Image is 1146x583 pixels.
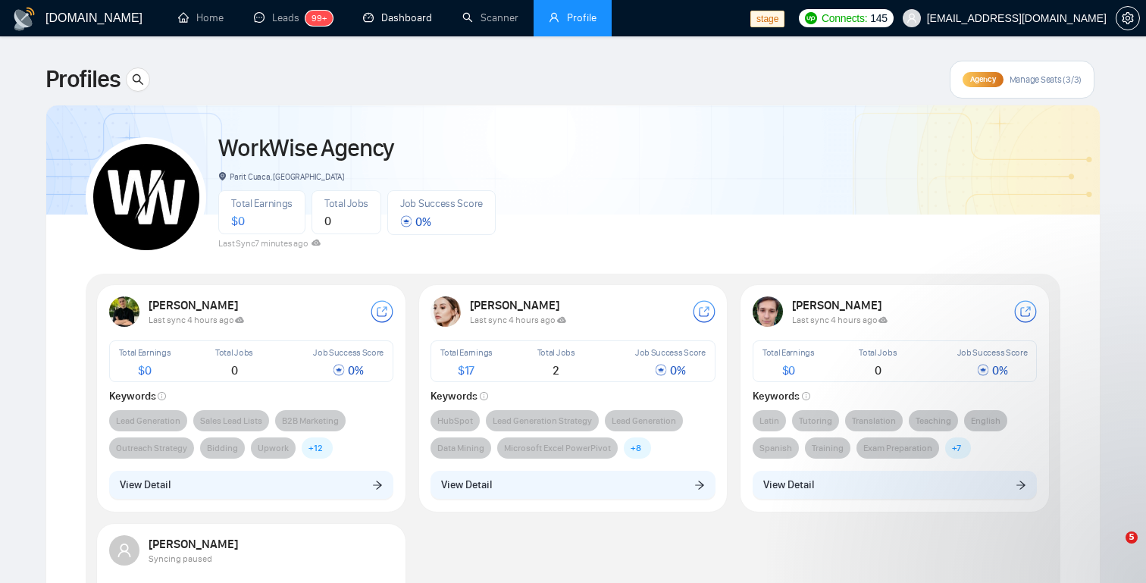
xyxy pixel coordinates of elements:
span: 0 % [977,363,1007,378]
span: $ 17 [458,363,475,378]
span: user [549,12,559,23]
span: Profiles [45,61,120,98]
span: Teaching [916,413,951,428]
span: Job Success Score [957,347,1028,358]
span: Total Jobs [859,347,897,358]
button: View Detailarrow-right [431,471,715,500]
span: Parit Cuaca, [GEOGRAPHIC_DATA] [218,171,344,182]
span: stage [750,11,784,27]
span: Outreach Strategy [116,440,187,456]
strong: Keywords [109,390,167,403]
span: Latin [759,413,779,428]
span: Total Earnings [231,197,293,210]
img: WorkWise Agency [93,144,199,250]
span: 145 [870,10,887,27]
span: + 12 [308,440,323,456]
span: Data Mining [437,440,484,456]
span: Total Jobs [537,347,575,358]
a: homeHome [178,11,224,24]
span: Upwork [258,440,289,456]
img: upwork-logo.png [805,12,817,24]
span: Translation [852,413,896,428]
span: 0 [324,214,331,228]
span: info-circle [802,392,810,400]
a: messageLeads99+ [254,11,333,24]
span: 2 [553,363,559,378]
a: searchScanner [462,11,518,24]
span: Microsoft Excel PowerPivot [504,440,611,456]
img: USER [431,296,461,327]
span: info-circle [158,392,166,400]
strong: [PERSON_NAME] [470,298,562,312]
span: $ 0 [782,363,795,378]
span: Total Earnings [119,347,171,358]
span: Tutoring [799,413,832,428]
span: $ 0 [138,363,151,378]
button: setting [1116,6,1140,30]
span: Total Earnings [762,347,815,358]
span: 0 [231,363,238,378]
span: info-circle [480,392,488,400]
strong: [PERSON_NAME] [149,298,240,312]
strong: Keywords [431,390,488,403]
a: WorkWise Agency [218,133,393,163]
button: View Detailarrow-right [753,471,1038,500]
span: environment [218,172,227,180]
span: Agency [970,74,995,84]
span: Last sync 4 hours ago [149,315,245,325]
span: Last sync 4 hours ago [792,315,888,325]
span: Syncing paused [149,553,212,564]
span: B2B Marketing [282,413,339,428]
span: View Detail [441,477,492,494]
span: Last Sync 7 minutes ago [218,238,321,249]
span: 0 % [333,363,363,378]
span: arrow-right [372,479,383,490]
span: 0 % [400,215,431,229]
span: Job Success Score [635,347,706,358]
span: Total Earnings [440,347,493,358]
span: 5 [1126,531,1138,544]
span: Connects: [822,10,867,27]
img: logo [12,7,36,31]
a: dashboardDashboard [363,11,432,24]
strong: [PERSON_NAME] [792,298,884,312]
span: Lead Generation [612,413,676,428]
span: Spanish [759,440,792,456]
span: Last sync 4 hours ago [470,315,566,325]
span: user [906,13,917,24]
span: Lead Generation Strategy [493,413,592,428]
img: USER [109,296,139,327]
span: Lead Generation [116,413,180,428]
span: Job Success Score [400,197,483,210]
strong: [PERSON_NAME] [149,537,240,551]
button: View Detailarrow-right [109,471,394,500]
span: Manage Seats (3/3) [1010,74,1082,86]
span: $ 0 [231,214,244,228]
span: View Detail [120,477,171,494]
span: search [127,74,149,86]
span: Profile [567,11,596,24]
span: Sales Lead Lists [200,413,262,428]
span: Training [812,440,844,456]
span: HubSpot [437,413,473,428]
span: arrow-right [694,479,705,490]
strong: Keywords [753,390,810,403]
sup: 99+ [305,11,333,26]
span: 0 [875,363,881,378]
a: setting [1116,12,1140,24]
span: Job Success Score [313,347,384,358]
span: Total Jobs [215,347,253,358]
iframe: Intercom live chat [1094,531,1131,568]
span: Bidding [207,440,238,456]
span: English [971,413,1000,428]
span: Total Jobs [324,197,368,210]
span: user [117,543,132,558]
span: View Detail [763,477,814,494]
span: + 8 [631,440,641,456]
button: search [126,67,150,92]
img: USER [753,296,783,327]
span: 0 % [655,363,685,378]
span: setting [1116,12,1139,24]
